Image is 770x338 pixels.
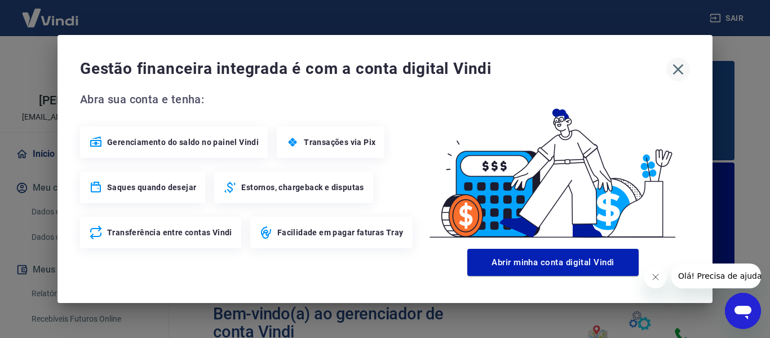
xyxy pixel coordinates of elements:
span: Transferência entre contas Vindi [107,227,232,238]
span: Facilidade em pagar faturas Tray [277,227,404,238]
iframe: Botão para abrir a janela de mensagens [725,293,761,329]
img: Good Billing [416,90,690,244]
span: Gestão financeira integrada é com a conta digital Vindi [80,58,666,80]
span: Transações via Pix [304,137,375,148]
span: Saques quando desejar [107,182,196,193]
span: Estornos, chargeback e disputas [241,182,364,193]
iframe: Fechar mensagem [644,266,667,288]
iframe: Mensagem da empresa [671,264,761,288]
span: Olá! Precisa de ajuda? [7,8,95,17]
span: Abra sua conta e tenha: [80,90,416,108]
button: Abrir minha conta digital Vindi [467,249,639,276]
span: Gerenciamento do saldo no painel Vindi [107,137,259,148]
